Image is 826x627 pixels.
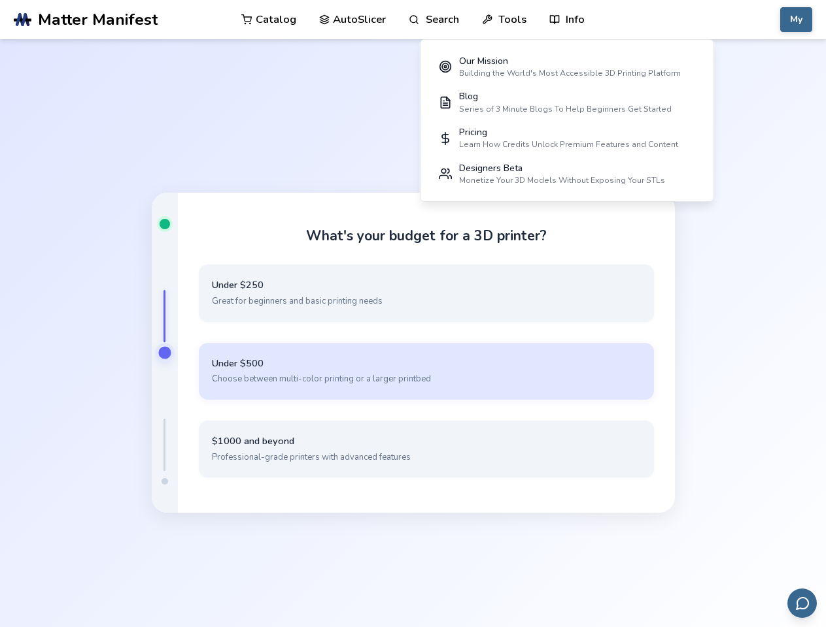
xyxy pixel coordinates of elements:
[199,421,654,477] button: $1000 and beyondProfessional-grade printers with advanced features
[459,127,678,138] div: Pricing
[38,10,158,29] span: Matter Manifest
[430,49,704,85] a: Our MissionBuilding the World's Most Accessible 3D Printing Platform
[199,265,654,321] button: Under $250Great for beginners and basic printing needs
[306,228,547,244] h1: What's your budget for a 3D printer?
[459,163,665,174] div: Designers Beta
[212,373,641,385] span: Choose between multi-color printing or a larger printbed
[459,69,681,78] div: Building the World's Most Accessible 3D Printing Platform
[430,120,704,156] a: PricingLearn How Credits Unlock Premium Features and Content
[780,7,812,32] button: My
[787,588,817,618] button: Send feedback via email
[459,91,672,102] div: Blog
[212,295,641,307] span: Great for beginners and basic printing needs
[212,435,641,447] span: $1000 and beyond
[212,357,641,370] span: Under $500
[430,85,704,121] a: BlogSeries of 3 Minute Blogs To Help Beginners Get Started
[459,104,672,114] div: Series of 3 Minute Blogs To Help Beginners Get Started
[459,176,665,185] div: Monetize Your 3D Models Without Exposing Your STLs
[199,343,654,400] button: Under $500Choose between multi-color printing or a larger printbed
[212,279,641,291] span: Under $250
[430,156,704,192] a: Designers BetaMonetize Your 3D Models Without Exposing Your STLs
[459,56,681,67] div: Our Mission
[459,140,678,149] div: Learn How Credits Unlock Premium Features and Content
[212,451,641,463] span: Professional-grade printers with advanced features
